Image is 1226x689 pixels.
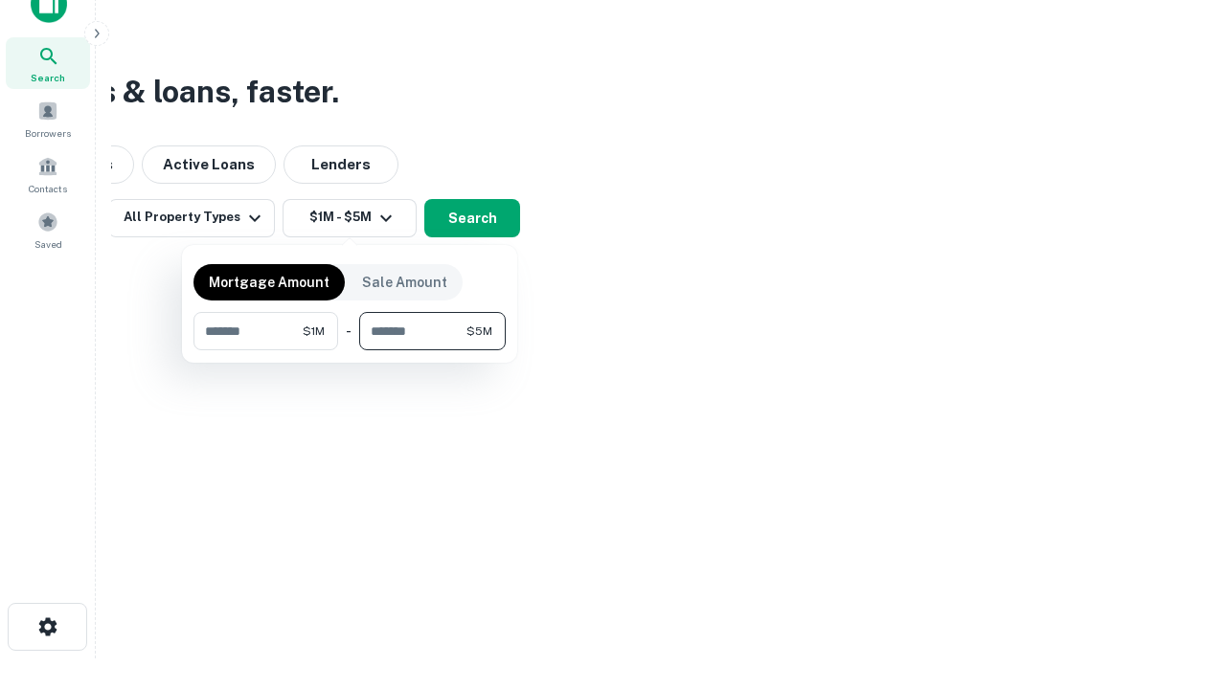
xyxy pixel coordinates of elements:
[209,272,329,293] p: Mortgage Amount
[1130,536,1226,628] iframe: Chat Widget
[362,272,447,293] p: Sale Amount
[346,312,352,350] div: -
[466,322,492,340] span: $5M
[303,322,325,340] span: $1M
